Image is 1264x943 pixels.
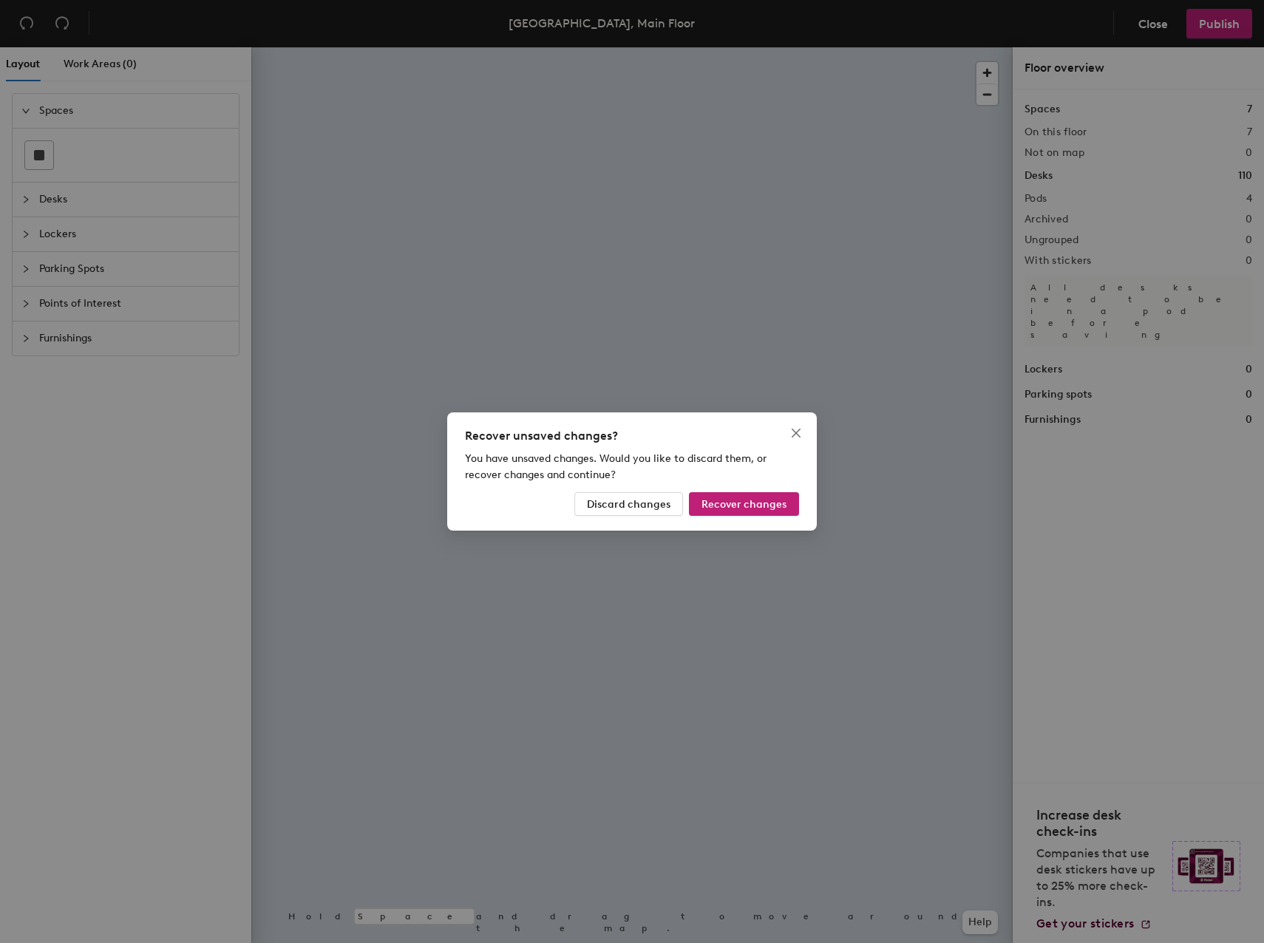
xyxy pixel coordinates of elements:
span: close [790,427,802,439]
button: Close [784,421,808,445]
span: Discard changes [587,498,670,511]
button: Discard changes [574,492,683,516]
div: Recover unsaved changes? [465,427,799,445]
span: Close [784,427,808,439]
span: Recover changes [701,498,786,511]
span: You have unsaved changes. Would you like to discard them, or recover changes and continue? [465,452,767,481]
button: Recover changes [689,492,799,516]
